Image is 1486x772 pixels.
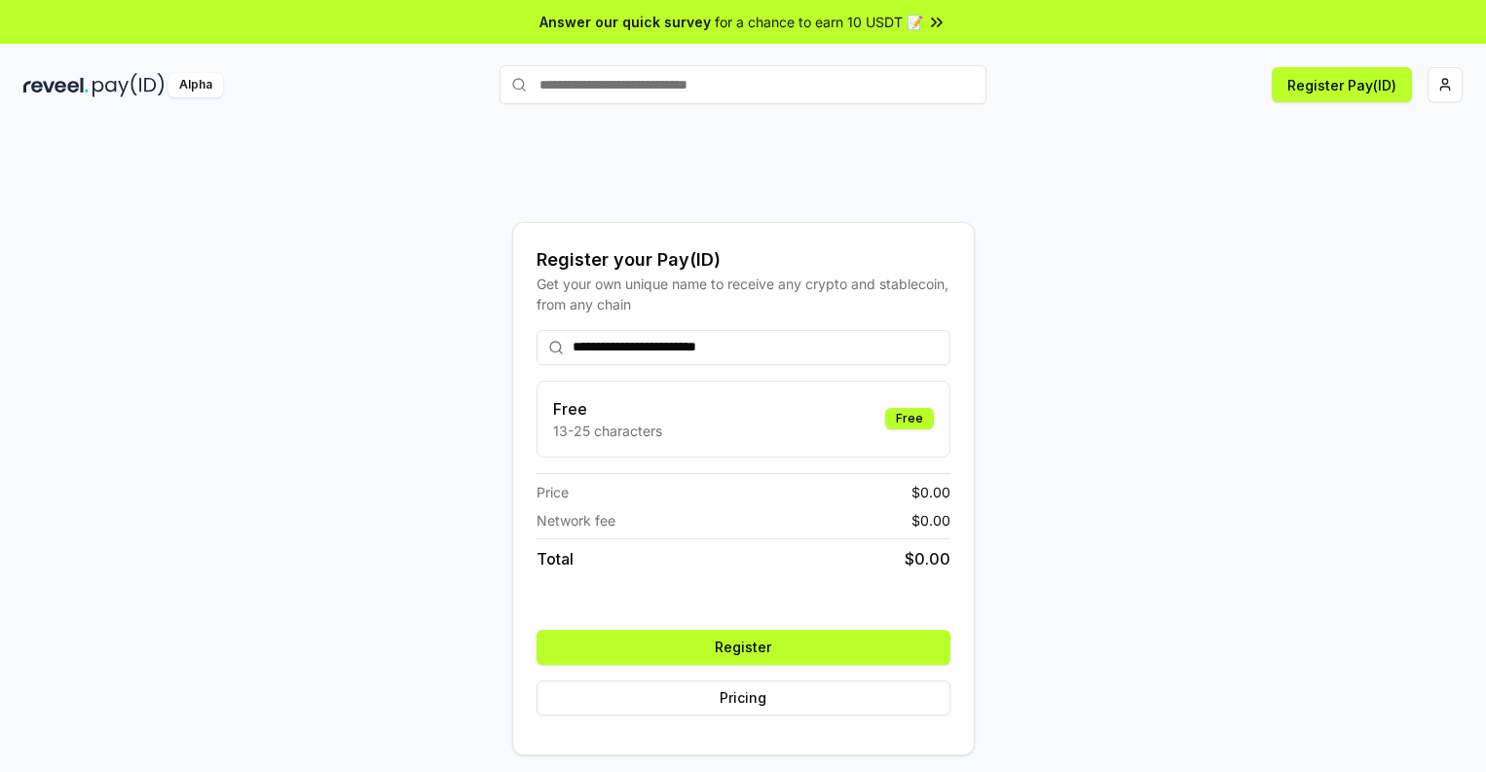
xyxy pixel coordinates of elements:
[537,482,569,502] span: Price
[715,12,923,32] span: for a chance to earn 10 USDT 📝
[537,274,950,314] div: Get your own unique name to receive any crypto and stablecoin, from any chain
[885,408,934,429] div: Free
[537,547,574,570] span: Total
[23,73,89,97] img: reveel_dark
[93,73,165,97] img: pay_id
[1272,67,1412,102] button: Register Pay(ID)
[905,547,950,570] span: $ 0.00
[537,680,950,716] button: Pricing
[553,397,662,421] h3: Free
[539,12,711,32] span: Answer our quick survey
[537,246,950,274] div: Register your Pay(ID)
[168,73,223,97] div: Alpha
[537,630,950,665] button: Register
[911,482,950,502] span: $ 0.00
[911,510,950,531] span: $ 0.00
[537,510,615,531] span: Network fee
[553,421,662,441] p: 13-25 characters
